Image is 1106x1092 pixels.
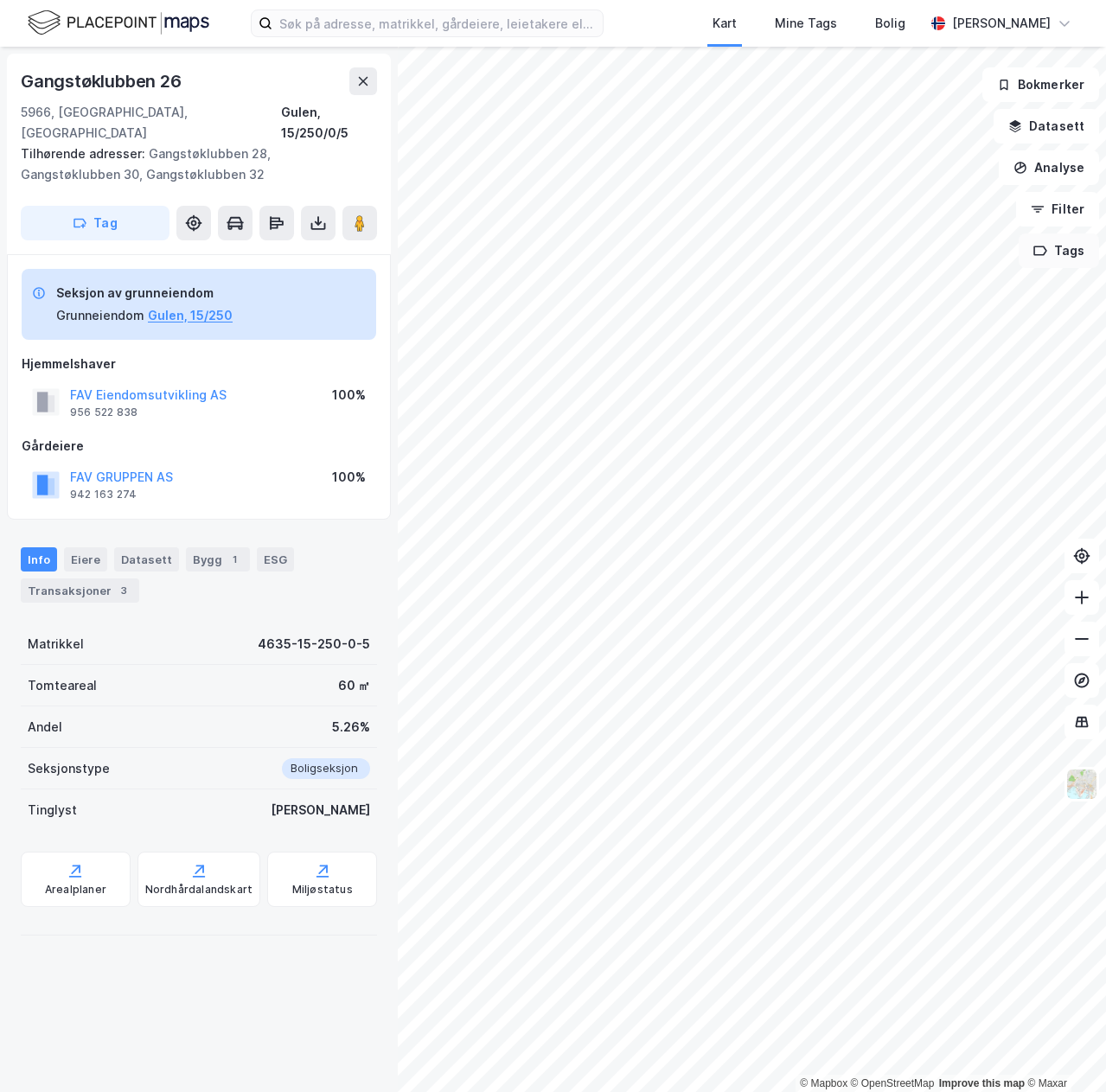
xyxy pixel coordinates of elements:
div: Arealplaner [45,883,106,897]
div: 5.26% [332,717,370,738]
div: Miljøstatus [292,883,353,897]
div: Mine Tags [775,13,837,34]
div: Seksjon av grunneiendom [56,283,233,303]
div: ESG [257,547,294,572]
a: Improve this map [939,1077,1025,1089]
button: Analyse [999,150,1099,185]
div: 4635-15-250-0-5 [258,634,370,655]
span: Tilhørende adresser: [21,146,149,161]
div: Grunneiendom [56,305,144,326]
div: Gulen, 15/250/0/5 [281,102,377,144]
div: Hjemmelshaver [22,354,376,374]
div: Kart [713,13,737,34]
div: 100% [332,467,366,488]
iframe: Chat Widget [1020,1009,1106,1092]
div: Kontrollprogram for chat [1020,1009,1106,1092]
div: [PERSON_NAME] [271,800,370,821]
div: Tinglyst [28,800,77,821]
div: Andel [28,717,62,738]
div: Bolig [875,13,905,34]
div: Transaksjoner [21,578,139,603]
div: 60 ㎡ [338,675,370,696]
div: Tomteareal [28,675,97,696]
button: Tag [21,206,169,240]
div: Nordhårdalandskart [145,883,253,897]
a: OpenStreetMap [851,1077,935,1089]
button: Gulen, 15/250 [148,305,233,326]
img: Z [1065,768,1098,801]
div: Gårdeiere [22,436,376,457]
div: 100% [332,385,366,406]
div: 3 [115,582,132,599]
a: Mapbox [800,1077,847,1089]
img: logo.f888ab2527a4732fd821a326f86c7f29.svg [28,8,209,38]
div: Matrikkel [28,634,84,655]
div: Gangstøklubben 28, Gangstøklubben 30, Gangstøklubben 32 [21,144,363,185]
div: 942 163 274 [70,488,137,501]
div: [PERSON_NAME] [952,13,1051,34]
button: Datasett [994,109,1099,144]
button: Filter [1016,192,1099,227]
div: Datasett [114,547,179,572]
div: 1 [226,551,243,568]
div: Gangstøklubben 26 [21,67,185,95]
div: Bygg [186,547,250,572]
input: Søk på adresse, matrikkel, gårdeiere, leietakere eller personer [272,10,603,36]
div: 5966, [GEOGRAPHIC_DATA], [GEOGRAPHIC_DATA] [21,102,281,144]
div: Info [21,547,57,572]
div: Seksjonstype [28,758,110,779]
div: 956 522 838 [70,406,137,419]
button: Bokmerker [982,67,1099,102]
div: Eiere [64,547,107,572]
button: Tags [1019,233,1099,268]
